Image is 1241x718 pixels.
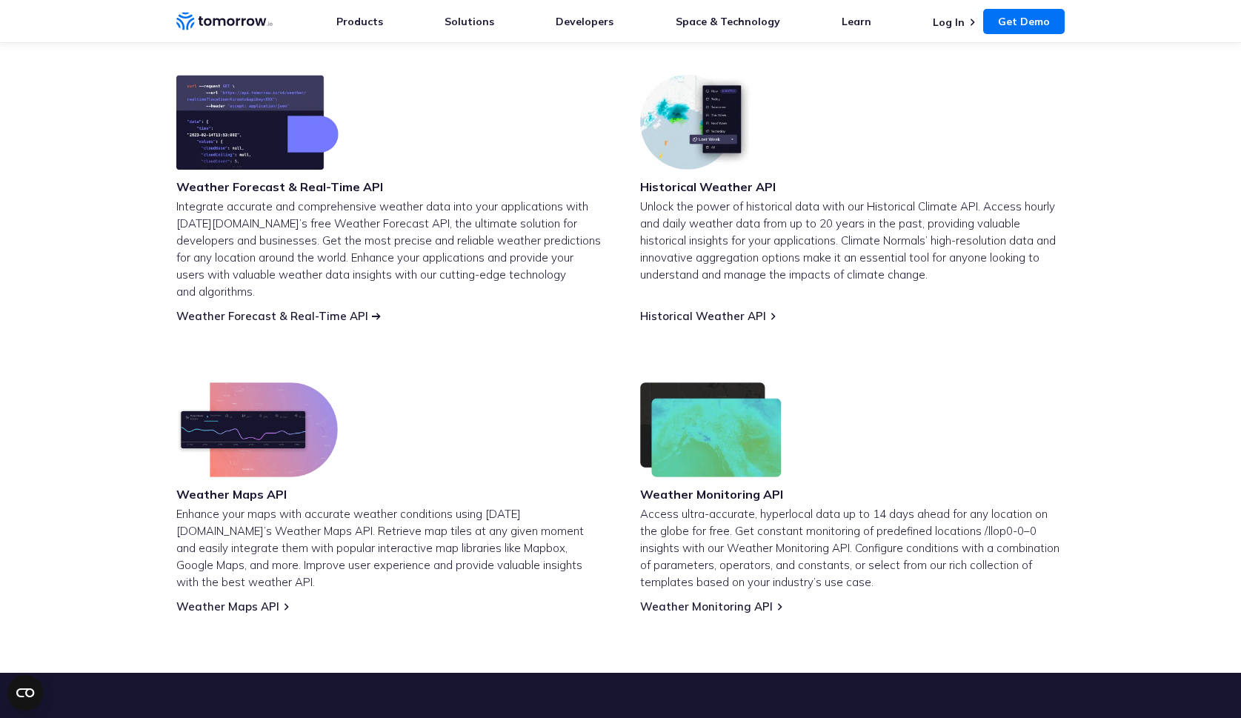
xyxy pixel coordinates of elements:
[983,9,1065,34] a: Get Demo
[842,15,871,28] a: Learn
[640,486,783,502] h3: Weather Monitoring API
[640,179,776,195] h3: Historical Weather API
[176,198,602,300] p: Integrate accurate and comprehensive weather data into your applications with [DATE][DOMAIN_NAME]...
[176,179,383,195] h3: Weather Forecast & Real-Time API
[640,505,1065,591] p: Access ultra-accurate, hyperlocal data up to 14 days ahead for any location on the globe for free...
[640,309,766,323] a: Historical Weather API
[336,15,383,28] a: Products
[176,10,273,33] a: Home link
[176,309,368,323] a: Weather Forecast & Real-Time API
[445,15,494,28] a: Solutions
[7,675,43,711] button: Open CMP widget
[176,486,338,502] h3: Weather Maps API
[176,599,279,614] a: Weather Maps API
[640,599,773,614] a: Weather Monitoring API
[933,16,965,29] a: Log In
[556,15,613,28] a: Developers
[640,198,1065,283] p: Unlock the power of historical data with our Historical Climate API. Access hourly and daily weat...
[176,505,602,591] p: Enhance your maps with accurate weather conditions using [DATE][DOMAIN_NAME]’s Weather Maps API. ...
[676,15,780,28] a: Space & Technology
